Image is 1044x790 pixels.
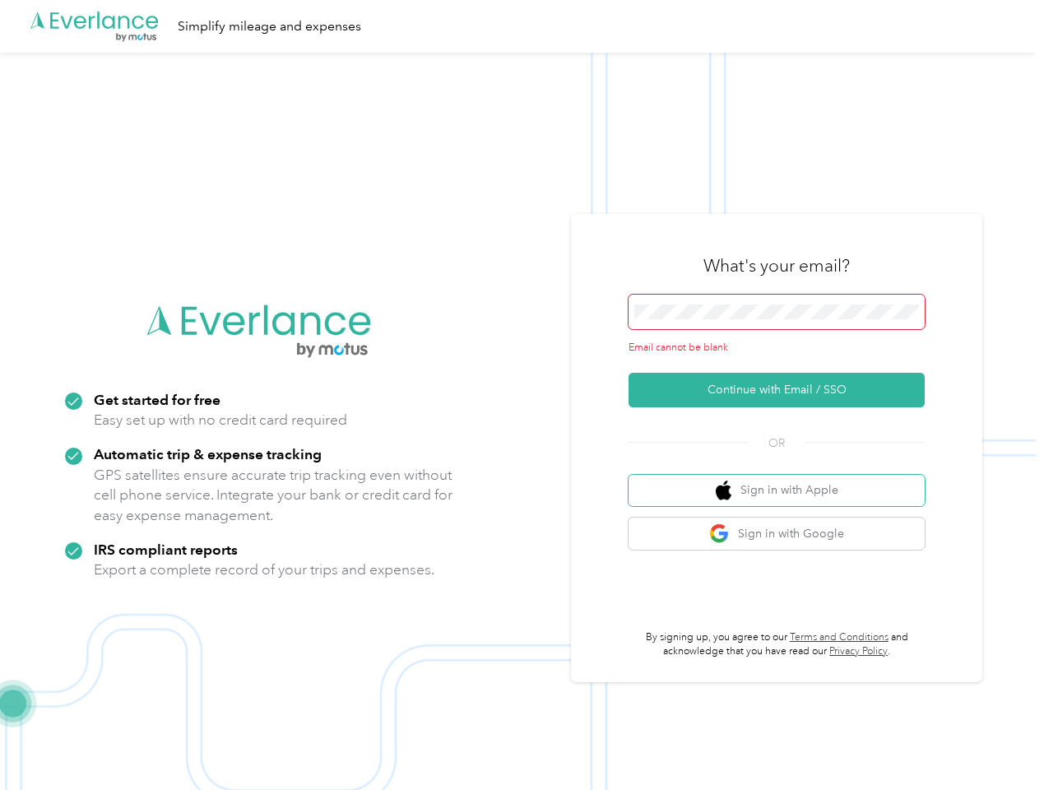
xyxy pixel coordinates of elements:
p: Easy set up with no credit card required [94,410,347,430]
button: apple logoSign in with Apple [629,475,925,507]
button: Continue with Email / SSO [629,373,925,407]
p: GPS satellites ensure accurate trip tracking even without cell phone service. Integrate your bank... [94,465,453,526]
img: apple logo [716,481,732,501]
a: Privacy Policy [829,645,888,658]
div: Email cannot be blank [629,341,925,355]
h3: What's your email? [703,254,850,277]
strong: IRS compliant reports [94,541,238,558]
a: Terms and Conditions [790,631,889,644]
img: google logo [709,523,730,544]
p: Export a complete record of your trips and expenses. [94,560,434,580]
button: google logoSign in with Google [629,518,925,550]
div: Simplify mileage and expenses [178,16,361,37]
span: OR [748,434,805,452]
strong: Get started for free [94,391,220,408]
strong: Automatic trip & expense tracking [94,445,322,462]
p: By signing up, you agree to our and acknowledge that you have read our . [629,630,925,659]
